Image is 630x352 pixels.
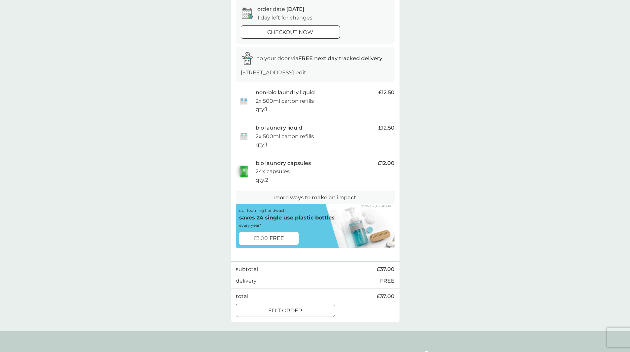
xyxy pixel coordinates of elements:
[257,5,304,14] p: order date
[256,97,314,105] p: 2x 500ml carton refills
[257,55,382,61] span: to your door via
[268,306,302,315] p: edit order
[257,14,313,22] p: 1 day left for changes
[256,176,268,184] p: qty : 2
[256,105,267,114] p: qty : 1
[380,277,395,285] p: FREE
[270,234,284,243] span: FREE
[298,55,382,61] strong: FREE next day tracked delivery
[267,28,313,37] p: checkout now
[274,193,356,202] p: more ways to make an impact
[296,69,306,76] a: edit
[241,25,340,39] button: checkout now
[256,88,315,97] p: non-bio laundry liquid
[377,265,395,274] span: £37.00
[256,124,302,132] p: bio laundry liquid
[253,234,268,243] span: £3.00
[378,88,395,97] span: £12.50
[239,222,261,228] p: every year*
[286,6,304,12] span: [DATE]
[361,205,392,208] a: *[DOMAIN_NAME][URL]
[378,159,395,168] span: £12.00
[239,207,286,214] p: our foaming handwash
[236,277,257,285] p: delivery
[236,292,248,301] p: total
[378,124,395,132] span: £12.50
[256,167,290,176] p: 24x capsules
[239,214,335,222] p: saves 24 single use plastic bottles
[256,159,311,168] p: bio laundry capsules
[236,304,335,317] button: edit order
[241,68,306,77] p: [STREET_ADDRESS]
[256,140,267,149] p: qty : 1
[377,292,395,301] span: £37.00
[256,132,314,141] p: 2x 500ml carton refills
[236,265,258,274] p: subtotal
